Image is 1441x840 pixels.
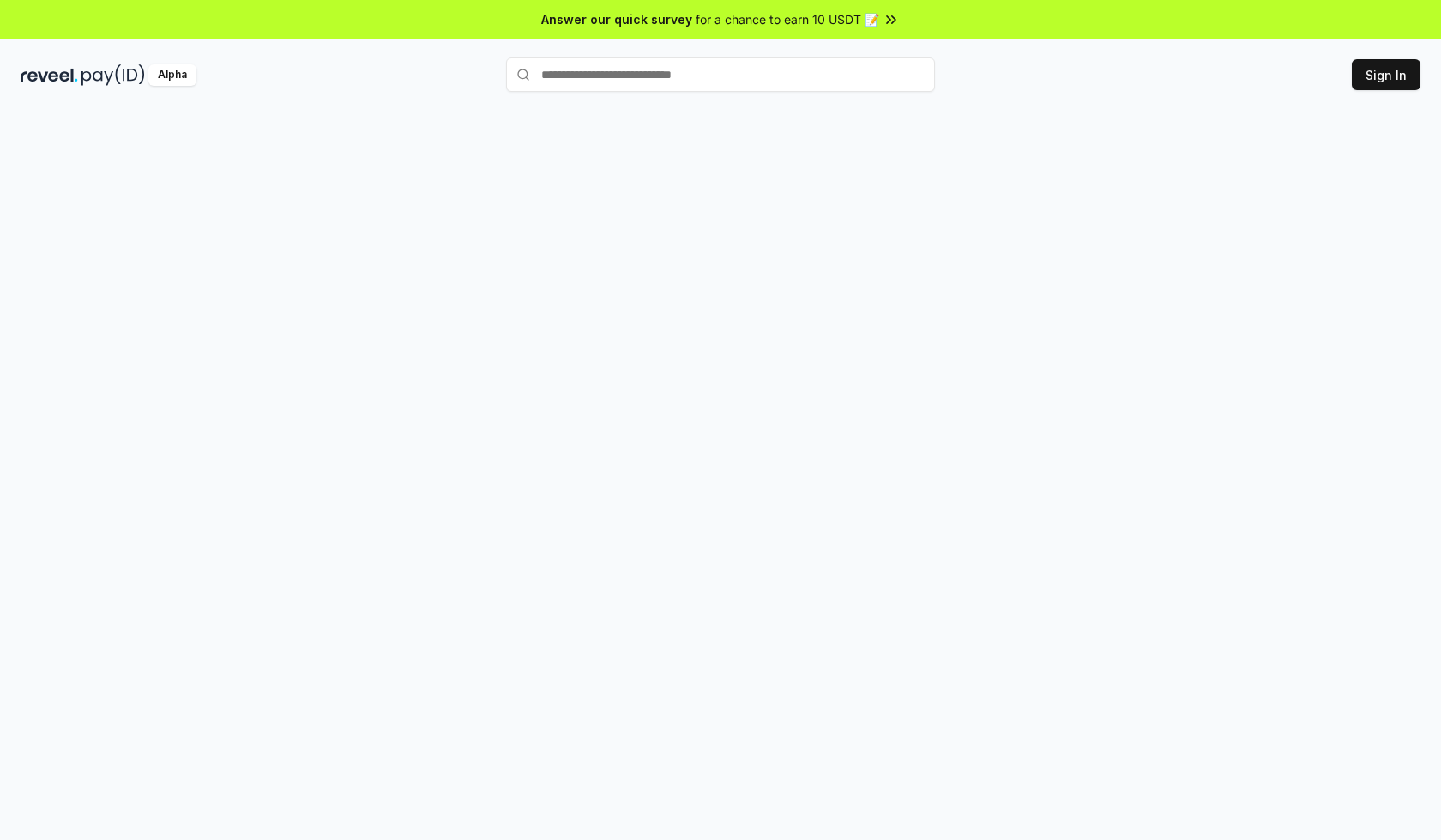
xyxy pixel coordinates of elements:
[696,10,879,28] span: for a chance to earn 10 USDT 📝
[81,64,145,86] img: pay_id
[21,64,78,86] img: reveel_dark
[148,64,196,86] div: Alpha
[541,10,692,28] span: Answer our quick survey
[1352,59,1420,90] button: Sign In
